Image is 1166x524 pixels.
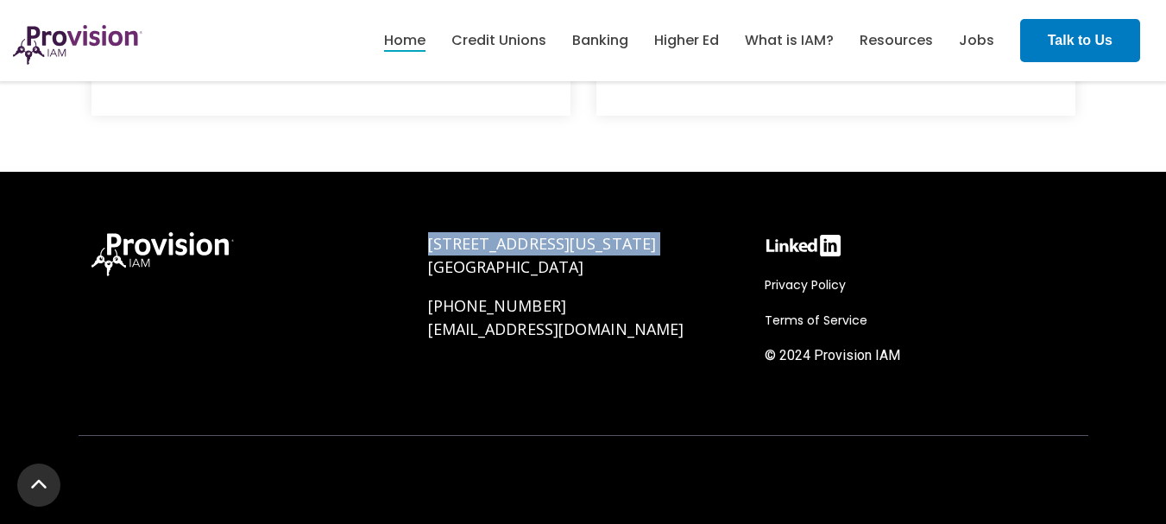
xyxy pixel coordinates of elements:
img: ProvisionIAM-Logo-White@3x [91,232,234,276]
img: linkedin [765,232,842,259]
a: Banking [572,26,628,55]
span: Privacy Policy [765,276,846,294]
a: Credit Unions [451,26,546,55]
a: Resources [860,26,933,55]
a: Home [384,26,425,55]
span: Terms of Service [765,312,867,329]
a: [EMAIL_ADDRESS][DOMAIN_NAME] [428,319,684,339]
a: What is IAM? [745,26,834,55]
a: [PHONE_NUMBER] [428,295,566,316]
a: Terms of Service [765,310,876,331]
span: © 2024 Provision IAM [765,347,900,363]
a: Talk to Us [1020,19,1140,62]
span: [GEOGRAPHIC_DATA] [428,256,584,277]
a: [STREET_ADDRESS][US_STATE][GEOGRAPHIC_DATA] [428,233,657,277]
nav: menu [371,13,1007,68]
a: Higher Ed [654,26,719,55]
strong: Talk to Us [1048,33,1112,47]
a: Privacy Policy [765,275,854,295]
span: [STREET_ADDRESS][US_STATE] [428,233,657,254]
div: Navigation Menu [765,275,1075,375]
img: ProvisionIAM-Logo-Purple [13,25,142,65]
a: Jobs [959,26,994,55]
